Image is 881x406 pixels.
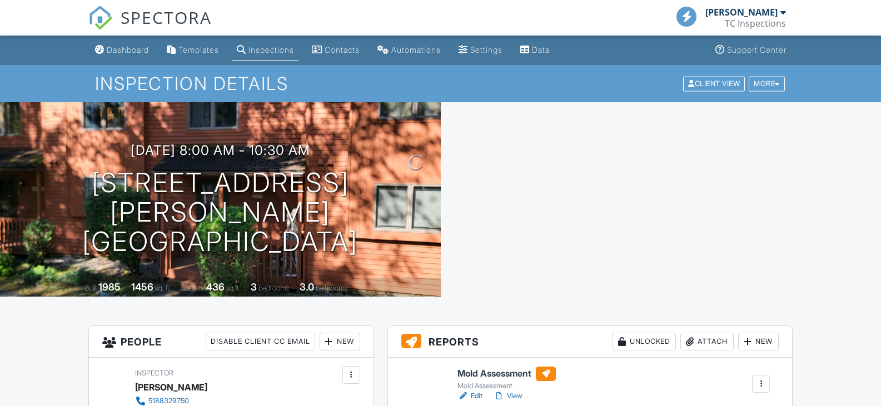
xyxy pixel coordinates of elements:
[181,284,205,292] span: Lot Size
[84,284,97,292] span: Built
[98,281,121,293] div: 1985
[705,7,778,18] div: [PERSON_NAME]
[307,40,364,61] a: Contacts
[373,40,445,61] a: Automations (Basic)
[248,45,294,54] div: Inspections
[121,6,212,29] span: SPECTORA
[388,326,793,358] h3: Reports
[258,284,289,292] span: bedrooms
[325,45,360,54] div: Contacts
[320,333,360,350] div: New
[88,15,212,38] a: SPECTORA
[131,281,153,293] div: 1456
[107,45,149,54] div: Dashboard
[454,40,507,61] a: Settings
[206,333,315,350] div: Disable Client CC Email
[206,281,225,293] div: 436
[457,367,556,391] a: Mold Assessment Mold Assessment
[532,45,550,54] div: Data
[457,367,556,381] h6: Mold Assessment
[148,397,189,405] div: 5188329750
[91,40,153,61] a: Dashboard
[89,326,374,358] h3: People
[725,18,786,29] div: TC Inspections
[131,143,310,158] h3: [DATE] 8:00 am - 10:30 am
[95,74,785,93] h1: Inspection Details
[738,333,779,350] div: New
[135,379,207,395] div: [PERSON_NAME]
[749,76,785,91] div: More
[18,168,423,256] h1: [STREET_ADDRESS][PERSON_NAME] [GEOGRAPHIC_DATA]
[682,79,748,87] a: Client View
[516,40,554,61] a: Data
[457,382,556,390] div: Mold Assessment
[232,40,298,61] a: Inspections
[470,45,502,54] div: Settings
[727,45,787,54] div: Support Center
[316,284,347,292] span: bathrooms
[251,281,257,293] div: 3
[711,40,791,61] a: Support Center
[88,6,113,30] img: The Best Home Inspection Software - Spectora
[391,45,441,54] div: Automations
[457,390,482,402] a: Edit
[494,390,522,402] a: View
[683,76,745,91] div: Client View
[680,333,734,350] div: Attach
[613,333,676,350] div: Unlocked
[155,284,171,292] span: sq. ft.
[135,369,173,377] span: Inspector
[178,45,219,54] div: Templates
[300,281,314,293] div: 3.0
[162,40,223,61] a: Templates
[226,284,240,292] span: sq.ft.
